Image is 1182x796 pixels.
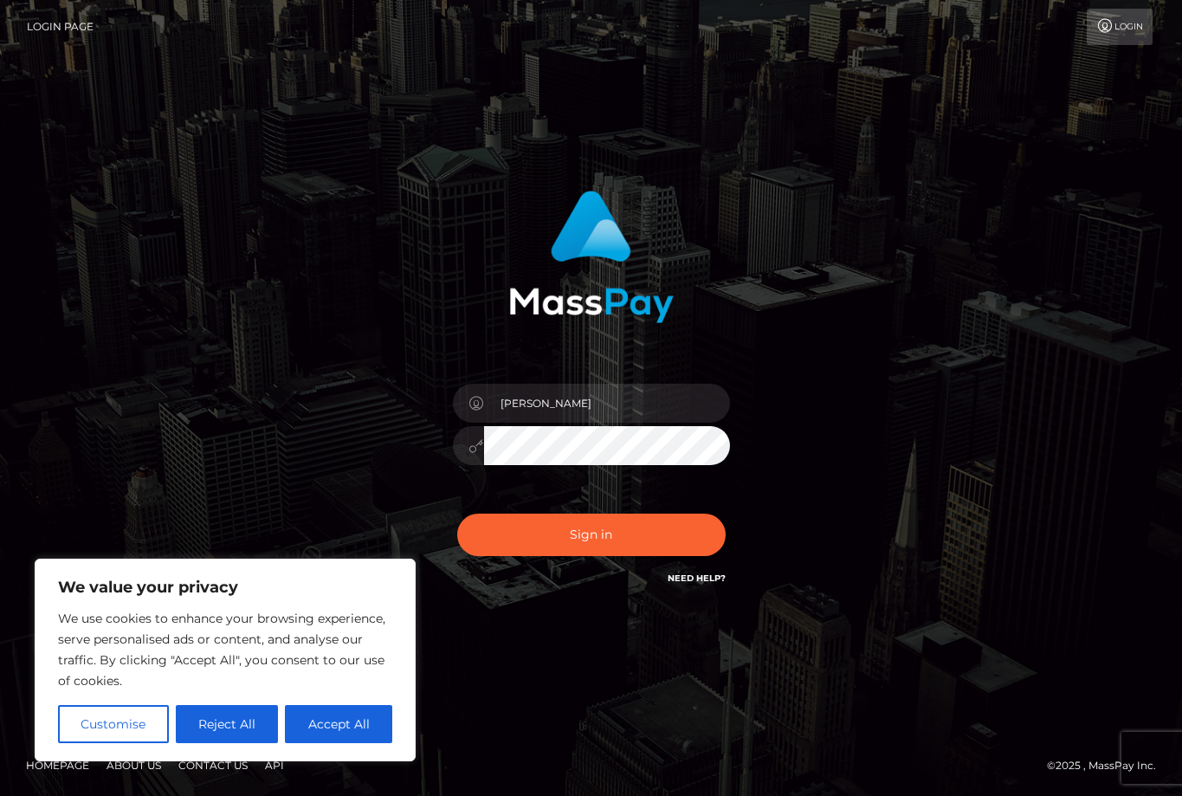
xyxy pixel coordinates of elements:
[176,705,279,743] button: Reject All
[27,9,94,45] a: Login Page
[58,577,392,598] p: We value your privacy
[668,573,726,584] a: Need Help?
[258,752,291,779] a: API
[1087,9,1153,45] a: Login
[58,705,169,743] button: Customise
[457,514,726,556] button: Sign in
[1047,756,1169,775] div: © 2025 , MassPay Inc.
[509,191,674,323] img: MassPay Login
[484,384,730,423] input: Username...
[19,752,96,779] a: Homepage
[285,705,392,743] button: Accept All
[58,608,392,691] p: We use cookies to enhance your browsing experience, serve personalised ads or content, and analys...
[100,752,168,779] a: About Us
[171,752,255,779] a: Contact Us
[35,559,416,761] div: We value your privacy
